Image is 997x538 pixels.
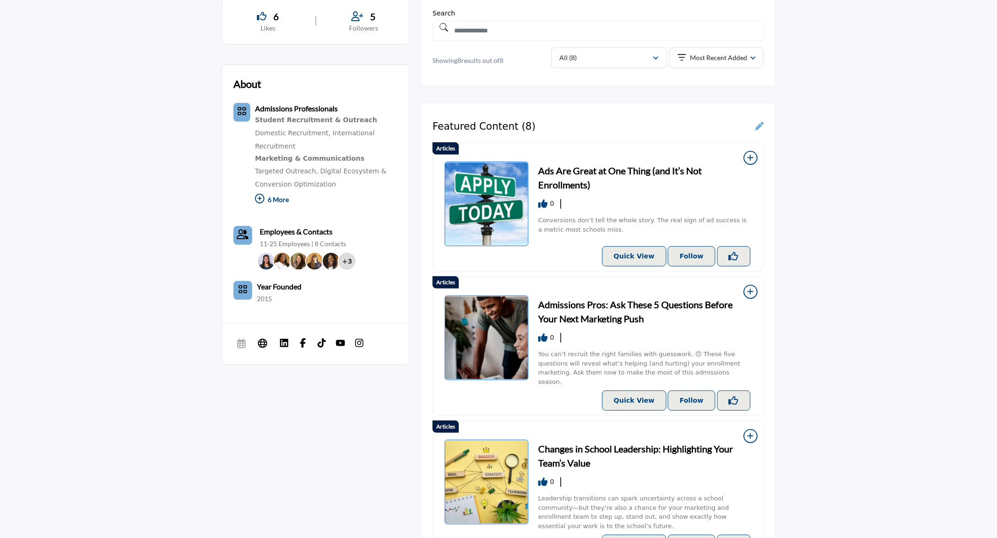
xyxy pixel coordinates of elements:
a: 11-25 Employees | 8 Contacts [260,239,346,249]
h1: Search [433,9,764,17]
span: 0 [550,477,554,487]
button: All (8) [551,47,667,68]
a: Student Recruitment & Outreach [255,114,398,126]
p: Articles [436,144,455,153]
a: Admissions Pros: Ask These 5 Questions Before Your Next Marketing Push [538,297,752,326]
img: LinkedIn [279,338,289,348]
span: 6 [273,9,279,23]
p: Showing results out of [433,56,546,65]
div: Expert financial management and support tailored to the specific needs of educational institutions. [255,114,398,126]
b: Admissions Professionals [255,104,338,113]
p: Likes [233,23,302,33]
button: Quick View [602,246,666,266]
img: Missy S. [258,253,275,270]
div: Cutting-edge software solutions designed to streamline educational processes and enhance learning. [255,153,398,165]
p: Follow [680,251,703,261]
h2: About [233,76,261,92]
a: Ads Are Great at One Thing (and It’s Not Enrollments) [538,164,752,192]
p: Quick View [614,251,655,261]
img: Hillary L. [306,253,323,270]
img: Heather B. [290,253,307,270]
a: Digital Ecosystem & Conversion Optimization [255,167,386,188]
button: Follow [668,246,715,266]
span: 5 [370,9,376,23]
p: Articles [436,278,455,287]
img: TikTok [317,338,326,348]
a: You can’t recruit the right families with guesswork. 🙃 These five questions will reveal what’s he... [538,351,740,385]
span: 0 [550,199,554,209]
a: Leadership transitions can spark uncertainty across a school community—but they’re also a chance ... [538,495,729,530]
a: Ads Are Great at One Thing (and It’s Not Enrollments) [444,161,529,246]
div: +3 [339,253,356,270]
button: Quick View [602,390,666,411]
h2: Featured Content (8) [433,121,535,133]
img: Brianna B. [274,253,291,270]
img: Ads Are Great at One Thing (and It’s Not Enrollments) [445,162,528,246]
button: Like Resources [717,246,750,266]
button: No of member icon [233,281,252,300]
button: Follow [668,390,715,411]
button: Like Resources [717,390,750,411]
p: All (8) [559,53,577,62]
a: Conversions don’t tell the whole story. The real sign of ad success is a metric most schools miss. [538,217,747,233]
img: Facebook [298,338,308,348]
a: International Recruitment [255,129,375,150]
p: Articles [436,422,455,431]
a: Marketing & Communications [255,153,398,165]
span: 8 [500,56,503,64]
img: Irecka B. [323,253,340,270]
b: Year Founded [257,281,301,292]
p: 6 More [255,191,398,211]
a: Changes in School Leadership: Highlighting Your Team’s Value [538,442,752,470]
a: Employees & Contacts [260,226,332,237]
span: 0 [550,333,554,343]
a: Admissions Professionals [255,105,338,113]
p: 2015 [257,294,272,304]
span: 8 [457,56,461,64]
img: YouTube [336,338,345,348]
a: Domestic Recruitment, [255,129,331,137]
img: Admissions Pros: Ask These 5 Questions Before Your Next Marketing Push [445,296,528,380]
p: Follow [680,396,703,405]
a: Admissions Pros: Ask These 5 Questions Before Your Next Marketing Push [444,295,529,380]
button: Most Recent Added [670,47,764,68]
b: Employees & Contacts [260,227,332,236]
a: Changes in School Leadership: Highlighting Your Team’s Value [444,439,529,524]
button: Contact-Employee Icon [233,226,252,245]
img: Instagram [355,338,364,348]
p: Followers [329,23,398,33]
p: Quick View [614,396,655,405]
button: Category Icon [233,103,250,122]
a: Link of redirect to contact page [233,226,252,245]
p: Most Recent Added [690,53,747,62]
a: Targeted Outreach, [255,167,318,175]
img: Changes in School Leadership: Highlighting Your Team’s Value [445,440,528,524]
